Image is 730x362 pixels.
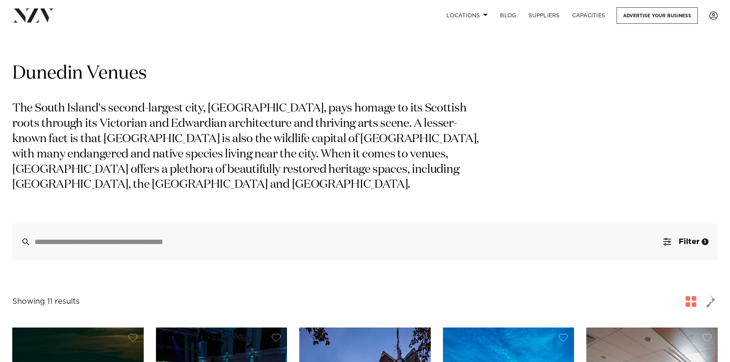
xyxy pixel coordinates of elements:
p: The South Island's second-largest city, [GEOGRAPHIC_DATA], pays homage to its Scottish roots thro... [12,101,486,193]
a: SUPPLIERS [522,7,566,24]
a: BLOG [494,7,522,24]
a: Capacities [566,7,612,24]
h1: Dunedin Venues [12,62,718,86]
img: nzv-logo.png [12,8,54,22]
a: Locations [440,7,494,24]
button: Filter1 [654,223,718,260]
span: Filter [679,238,699,246]
a: Advertise your business [617,7,698,24]
div: Showing 11 results [12,296,80,308]
div: 1 [702,238,709,245]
